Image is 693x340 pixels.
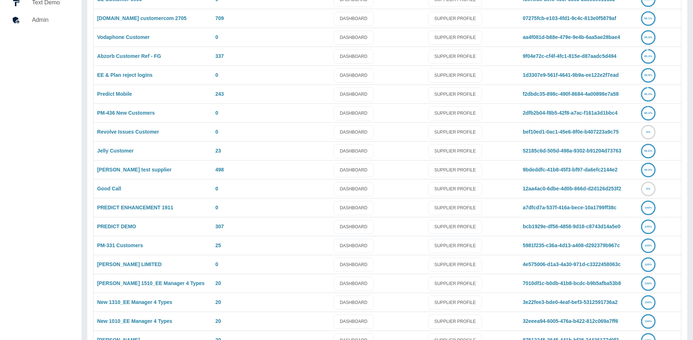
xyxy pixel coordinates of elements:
[645,206,652,209] text: 100%
[97,53,161,59] a: Abzorb Customer Ref - FG
[641,299,656,305] a: 100%
[641,110,656,116] a: 98.3%
[215,299,221,305] a: 20
[523,129,619,135] a: bef10ed1-0ac1-45e6-8f0e-b407223a9c75
[215,34,218,40] a: 0
[97,72,153,78] a: EE & Plan reject logins
[428,201,482,215] a: SUPPLIER PROFILE
[646,187,650,190] text: 0%
[97,148,134,154] a: Jelly Customer
[641,91,656,97] a: 96.3%
[215,261,218,267] a: 0
[428,31,482,45] a: SUPPLIER PROFILE
[428,182,482,196] a: SUPPLIER PROFILE
[641,167,656,173] a: 99.9%
[32,16,70,24] h5: Admin
[428,220,482,234] a: SUPPLIER PROFILE
[215,205,218,210] a: 0
[334,106,374,120] a: DASHBOARD
[334,68,374,83] a: DASHBOARD
[523,280,621,286] a: 7010df1c-b0db-41b8-bcdc-b9b5afba53b8
[215,91,224,97] a: 243
[334,201,374,215] a: DASHBOARD
[641,129,656,135] a: 0%
[428,163,482,177] a: SUPPLIER PROFILE
[97,91,132,97] a: Predict Mobile
[215,280,221,286] a: 20
[334,163,374,177] a: DASHBOARD
[523,261,621,267] a: 4e575006-d1a3-4a30-971d-c3322458063c
[523,110,618,116] a: 2dfb2b04-f8b5-42f8-a7ac-f161a3d1bbc4
[641,205,656,210] a: 100%
[428,125,482,139] a: SUPPLIER PROFILE
[428,87,482,102] a: SUPPLIER PROFILE
[215,318,221,324] a: 20
[428,258,482,272] a: SUPPLIER PROFILE
[334,87,374,102] a: DASHBOARD
[641,261,656,267] a: 100%
[97,280,204,286] a: [PERSON_NAME] 1510_EE Manager 4 Types
[428,144,482,158] a: SUPPLIER PROFILE
[97,205,173,210] a: PREDICT ENHANCEMENT 1911
[215,110,218,116] a: 0
[523,242,620,248] a: 5981f235-c36a-4d13-a408-d292379b967c
[641,72,656,78] a: 99.5%
[334,144,374,158] a: DASHBOARD
[645,282,652,285] text: 100%
[334,277,374,291] a: DASHBOARD
[644,92,653,96] text: 96.3%
[523,34,620,40] a: aa4f081d-b88e-479e-9e4b-6aa5ae28bae4
[215,72,218,78] a: 0
[523,91,619,97] a: f2dbdc35-898c-490f-8684-4a00898e7a58
[215,224,224,229] a: 307
[523,72,619,78] a: 1d3307e9-561f-4641-9b9a-ee122e2f7ead
[428,50,482,64] a: SUPPLIER PROFILE
[6,11,76,29] a: Admin
[644,36,653,39] text: 99.9%
[215,242,221,248] a: 25
[644,149,653,153] text: 99.6%
[645,301,652,304] text: 100%
[334,31,374,45] a: DASHBOARD
[645,263,652,266] text: 100%
[97,129,159,135] a: Revolve Issues Customer
[97,318,172,324] a: New 1010_EE Manager 4 Types
[641,34,656,40] a: 99.9%
[644,74,653,77] text: 99.5%
[428,12,482,26] a: SUPPLIER PROFILE
[215,148,221,154] a: 23
[523,205,617,210] a: a7dfcd7a-537f-416a-bece-10a1799ff38c
[97,34,150,40] a: Vodaphone Customer
[215,15,224,21] a: 709
[641,148,656,154] a: 99.6%
[334,258,374,272] a: DASHBOARD
[644,55,653,58] text: 95.3%
[641,186,656,191] a: 0%
[97,261,162,267] a: [PERSON_NAME] LIMITED
[428,296,482,310] a: SUPPLIER PROFILE
[428,106,482,120] a: SUPPLIER PROFILE
[645,225,652,228] text: 100%
[523,148,621,154] a: 52185c6d-505d-498a-9302-b91204d73763
[428,315,482,329] a: SUPPLIER PROFILE
[334,239,374,253] a: DASHBOARD
[334,182,374,196] a: DASHBOARD
[523,186,621,191] a: 12aa4ac0-6dbe-4d0b-866d-d2d126d253f2
[334,296,374,310] a: DASHBOARD
[645,244,652,247] text: 100%
[97,242,143,248] a: PM-331 Customers
[215,53,224,59] a: 337
[215,186,218,191] a: 0
[641,15,656,21] a: 99.1%
[641,242,656,248] a: 100%
[97,299,172,305] a: New 1310_EE Manager 4 Types
[215,129,218,135] a: 0
[644,17,653,20] text: 99.1%
[428,68,482,83] a: SUPPLIER PROFILE
[97,110,155,116] a: PM-436 New Customers
[97,15,187,21] a: [DOMAIN_NAME] customercom 2705
[523,224,621,229] a: bcb1929e-df56-4858-9d18-c8743d14a5e0
[641,224,656,229] a: 100%
[523,53,617,59] a: 9f04e72c-cf4f-4fc1-815e-d87aadc5d494
[523,167,618,173] a: 9bdeddfc-41b8-45f3-bf97-da6efc2144e2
